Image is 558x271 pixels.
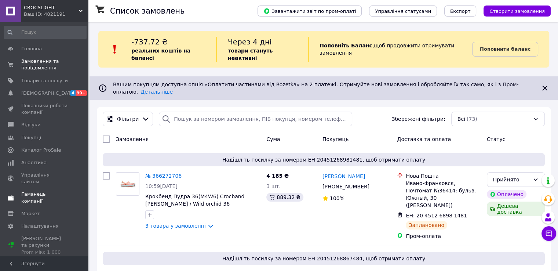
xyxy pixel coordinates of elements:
[131,48,190,61] b: реальних коштів на балансі
[266,183,281,189] span: 3 шт.
[117,115,139,123] span: Фільтри
[110,7,185,15] h1: Список замовлень
[266,193,303,202] div: 889.32 ₴
[450,8,471,14] span: Експорт
[493,176,530,184] div: Прийнято
[484,6,551,17] button: Створити замовлення
[487,136,506,142] span: Статус
[21,134,41,141] span: Покупці
[263,8,356,14] span: Завантажити звіт по пром-оплаті
[266,136,280,142] span: Cума
[397,136,451,142] span: Доставка та оплата
[109,44,120,55] img: :exclamation:
[24,4,79,11] span: CROCSLIGHT
[375,8,431,14] span: Управління статусами
[106,156,542,163] span: Надішліть посилку за номером ЕН 20451268981481, щоб отримати оплату
[141,89,173,95] a: Детальніше
[406,213,467,218] span: ЕН: 20 4512 6898 1481
[406,180,481,209] div: Ивано-Франковск, Почтомат №36414: бульв. Южный, 30 ([PERSON_NAME])
[467,116,477,122] span: (73)
[21,147,61,153] span: Каталог ProSale
[24,11,88,18] div: Ваш ID: 4021191
[21,159,47,166] span: Аналітика
[21,90,76,97] span: [DEMOGRAPHIC_DATA]
[480,46,530,52] b: Поповнити баланс
[320,43,372,48] b: Поповніть Баланс
[21,235,68,256] span: [PERSON_NAME] та рахунки
[457,115,465,123] span: Всі
[21,210,40,217] span: Маркет
[322,136,349,142] span: Покупець
[406,221,447,230] div: Заплановано
[21,249,68,256] div: Prom мікс 1 000
[487,190,526,199] div: Оплачено
[21,223,59,230] span: Налаштування
[228,37,272,46] span: Через 4 дні
[322,173,365,180] a: [PERSON_NAME]
[145,194,244,207] a: Крокбенд Пудра 36(M4W6) Crocband [PERSON_NAME] / Wild orchid 36
[472,42,538,57] a: Поповнити баланс
[330,195,344,201] span: 100%
[489,8,545,14] span: Створити замовлення
[487,202,545,216] div: Дешева доставка
[321,181,371,192] div: [PHONE_NUMBER]
[406,172,481,180] div: Нова Пошта
[145,183,178,189] span: 10:59[DATE]
[4,26,87,39] input: Пошук
[145,223,206,229] a: 3 товара у замовленні
[159,112,352,126] input: Пошук за номером замовлення, ПІБ покупця, номером телефону, Email, номером накладної
[541,226,556,241] button: Чат з покупцем
[228,48,273,61] b: товари стануть неактивні
[406,232,481,240] div: Пром-оплата
[258,6,362,17] button: Завантажити звіт по пром-оплаті
[444,6,477,17] button: Експорт
[116,136,149,142] span: Замовлення
[21,191,68,204] span: Гаманець компанії
[131,37,168,46] span: -737.72 ₴
[113,82,518,95] span: Вашим покупцям доступна опція «Оплатити частинами від Rozetka» на 2 платежі. Отримуйте нові замов...
[266,173,289,179] span: 4 185 ₴
[21,58,68,71] span: Замовлення та повідомлення
[76,90,88,96] span: 99+
[21,102,68,116] span: Показники роботи компанії
[391,115,445,123] span: Збережені фільтри:
[70,90,76,96] span: 4
[116,172,139,196] a: Фото товару
[120,173,136,195] img: Фото товару
[308,37,472,62] div: , щоб продовжити отримувати замовлення
[476,8,551,14] a: Створити замовлення
[21,172,68,185] span: Управління сайтом
[21,77,68,84] span: Товари та послуги
[145,173,182,179] a: № 366272706
[369,6,437,17] button: Управління статусами
[21,122,40,128] span: Відгуки
[106,255,542,262] span: Надішліть посилку за номером ЕН 20451268867484, щоб отримати оплату
[21,46,42,52] span: Головна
